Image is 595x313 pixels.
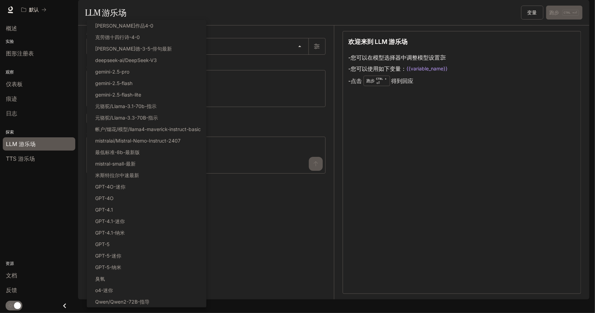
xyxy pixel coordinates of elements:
[95,230,125,236] font: GPT-4.1-纳米
[95,103,157,109] font: 元骆驼/Llama-3.1-70b-指示
[95,276,105,282] font: 臭氧
[95,207,113,213] font: GPT-4.1
[95,57,157,63] font: deepseek-ai/DeepSeek-V3
[95,253,121,259] font: GPT-5-迷你
[95,149,140,155] font: 最低标准-8b-最新版
[95,115,158,121] font: 元骆驼/Llama-3.3-70B-指示
[95,161,136,167] font: mistral-small-最新
[95,299,150,305] font: Qwen/Qwen2-72B-指导
[95,92,141,98] font: gemini-2.5-flash-lite
[95,46,172,52] font: [PERSON_NAME]德-3-5-俳句最新
[95,138,181,144] font: mistralai/Mistral-Nemo-Instruct-2407
[95,241,109,247] font: GPT-5
[95,172,139,178] font: 米斯特拉尔中速最新
[95,184,125,190] font: GPT-4O-迷你
[95,264,121,270] font: GPT-5-纳米
[95,126,201,132] font: 帐户/烟花/模型/llama4-maverick-instruct-basic
[95,69,129,75] font: gemini-2.5-pro
[95,34,140,40] font: 克劳德十四行诗-4-0
[95,218,125,224] font: GPT-4.1-迷你
[95,23,153,29] font: [PERSON_NAME]作品4-0
[95,287,113,293] font: o4-迷你
[95,80,132,86] font: gemini-2.5-flash
[95,195,114,201] font: GPT-4O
